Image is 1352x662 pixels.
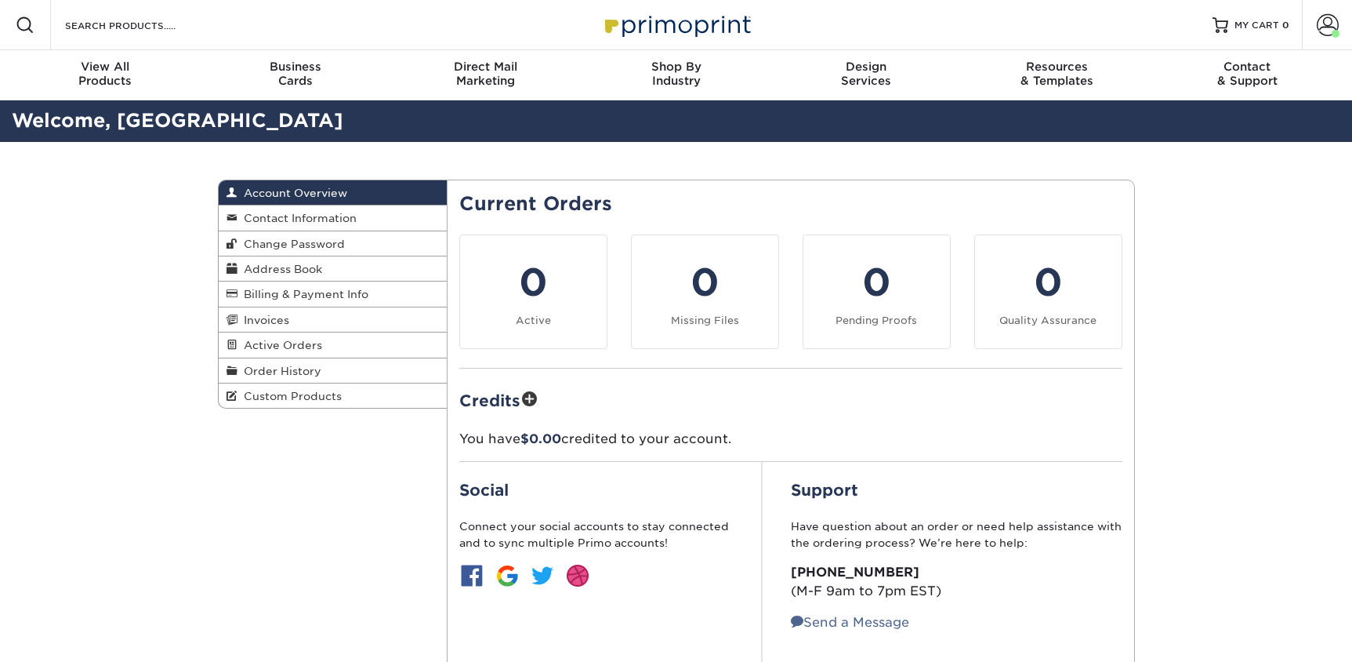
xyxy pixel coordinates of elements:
[565,563,590,588] img: btn-dribbble.jpg
[219,333,448,358] a: Active Orders
[631,235,779,349] a: 0 Missing Files
[219,256,448,282] a: Address Book
[581,60,771,88] div: Industry
[459,387,1122,412] h2: Credits
[962,50,1152,100] a: Resources& Templates
[530,563,555,588] img: btn-twitter.jpg
[63,16,216,35] input: SEARCH PRODUCTS.....
[237,187,347,199] span: Account Overview
[1152,50,1343,100] a: Contact& Support
[10,50,201,100] a: View AllProducts
[520,431,561,446] span: $0.00
[962,60,1152,74] span: Resources
[459,481,734,500] h2: Social
[237,288,368,300] span: Billing & Payment Info
[1282,20,1289,31] span: 0
[581,50,771,100] a: Shop ByIndustry
[219,384,448,408] a: Custom Products
[237,339,322,351] span: Active Orders
[984,254,1112,311] div: 0
[516,315,551,326] small: Active
[390,60,581,88] div: Marketing
[219,282,448,307] a: Billing & Payment Info
[803,235,951,349] a: 0 Pending Proofs
[390,50,581,100] a: Direct MailMarketing
[1152,60,1343,88] div: & Support
[771,60,962,88] div: Services
[200,60,390,88] div: Cards
[219,180,448,206] a: Account Overview
[459,518,734,551] p: Connect your social accounts to stay connected and to sync multiple Primo accounts!
[791,518,1122,551] p: Have question about an order or need help assistance with the ordering process? We’re here to help:
[10,60,201,88] div: Products
[835,315,917,326] small: Pending Proofs
[237,212,357,224] span: Contact Information
[671,315,739,326] small: Missing Files
[390,60,581,74] span: Direct Mail
[237,238,345,250] span: Change Password
[495,563,520,588] img: btn-google.jpg
[459,563,484,588] img: btn-facebook.jpg
[459,430,1122,449] p: You have credited to your account.
[974,235,1122,349] a: 0 Quality Assurance
[200,50,390,100] a: BusinessCards
[791,615,909,630] a: Send a Message
[771,50,962,100] a: DesignServices
[1234,19,1279,32] span: MY CART
[219,358,448,384] a: Order History
[237,263,322,275] span: Address Book
[999,315,1096,326] small: Quality Assurance
[962,60,1152,88] div: & Templates
[598,8,755,42] img: Primoprint
[791,481,1122,500] h2: Support
[459,235,607,349] a: 0 Active
[469,254,597,311] div: 0
[459,193,1122,216] h2: Current Orders
[791,565,919,580] strong: [PHONE_NUMBER]
[641,254,769,311] div: 0
[10,60,201,74] span: View All
[219,206,448,231] a: Contact Information
[771,60,962,74] span: Design
[813,254,941,311] div: 0
[237,365,321,377] span: Order History
[791,563,1122,601] p: (M-F 9am to 7pm EST)
[1152,60,1343,74] span: Contact
[219,307,448,333] a: Invoices
[237,390,342,402] span: Custom Products
[237,314,289,326] span: Invoices
[581,60,771,74] span: Shop By
[219,231,448,256] a: Change Password
[200,60,390,74] span: Business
